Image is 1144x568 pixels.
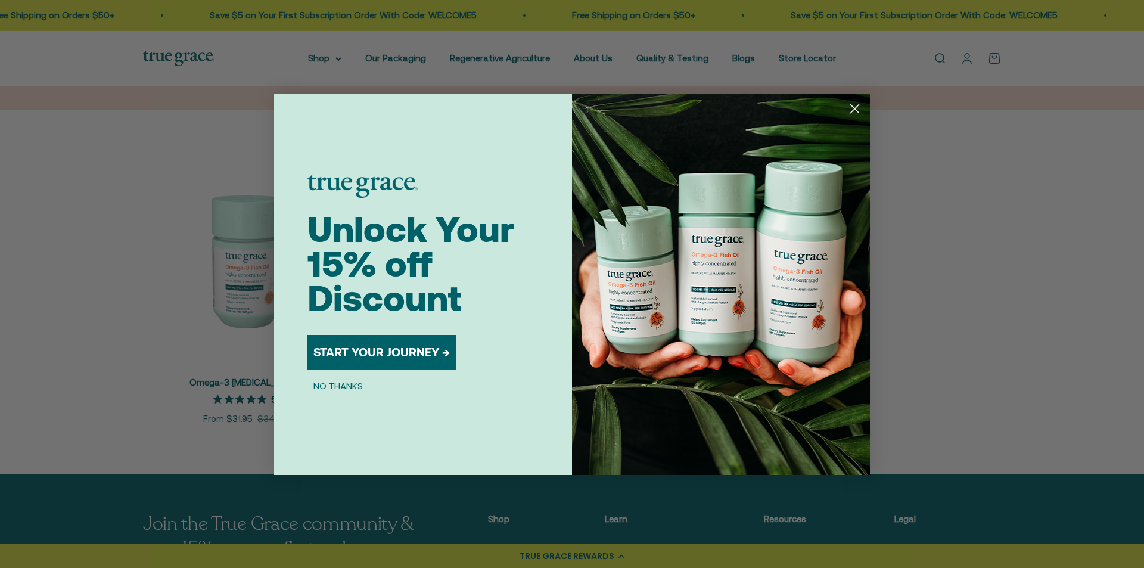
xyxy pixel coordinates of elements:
[844,98,865,119] button: Close dialog
[307,209,514,319] span: Unlock Your 15% off Discount
[307,379,369,393] button: NO THANKS
[307,175,418,198] img: logo placeholder
[307,335,456,370] button: START YOUR JOURNEY →
[572,94,870,475] img: 098727d5-50f8-4f9b-9554-844bb8da1403.jpeg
